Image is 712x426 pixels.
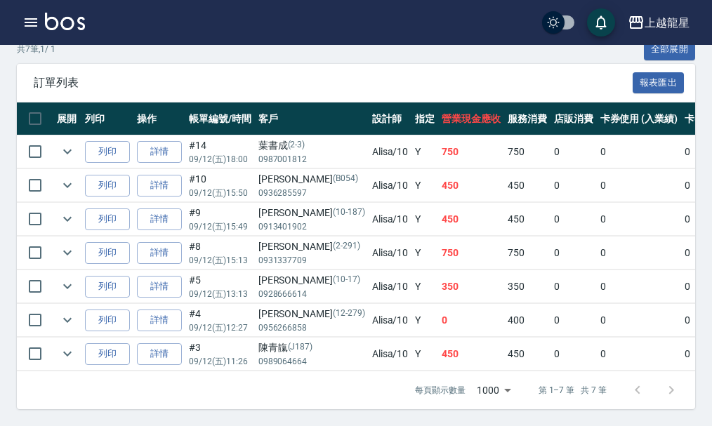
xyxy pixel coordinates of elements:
button: save [587,8,615,36]
div: 1000 [471,371,516,409]
p: 09/12 (五) 12:27 [189,321,251,334]
td: 0 [438,304,504,337]
td: Alisa /10 [369,237,412,269]
button: expand row [57,141,78,162]
button: expand row [57,175,78,196]
p: 0931337709 [258,254,365,267]
td: 0 [551,237,597,269]
td: Alisa /10 [369,169,412,202]
td: #5 [185,270,255,303]
td: Alisa /10 [369,338,412,371]
button: 列印 [85,309,130,331]
td: 450 [438,338,504,371]
div: 上越龍星 [645,14,690,32]
p: 每頁顯示數量 [415,384,466,397]
td: #4 [185,304,255,337]
th: 服務消費 [504,102,551,135]
td: 450 [438,169,504,202]
button: 上越龍星 [622,8,695,37]
td: 0 [597,203,682,236]
button: expand row [57,242,78,263]
td: 0 [597,237,682,269]
p: (J187) [288,340,313,355]
a: 詳情 [137,309,182,331]
button: 列印 [85,343,130,365]
img: Logo [45,13,85,30]
div: [PERSON_NAME] [258,206,365,220]
button: expand row [57,309,78,331]
td: 750 [504,135,551,168]
td: #14 [185,135,255,168]
th: 帳單編號/時間 [185,102,255,135]
p: 0913401902 [258,220,365,233]
th: 展開 [53,102,81,135]
p: 共 7 筆, 1 / 1 [17,43,55,55]
td: Alisa /10 [369,203,412,236]
th: 指定 [411,102,438,135]
th: 設計師 [369,102,412,135]
a: 詳情 [137,242,182,264]
td: 450 [504,169,551,202]
td: 0 [597,169,682,202]
div: [PERSON_NAME] [258,172,365,187]
p: 09/12 (五) 15:50 [189,187,251,199]
td: 450 [504,338,551,371]
td: Y [411,304,438,337]
td: Alisa /10 [369,304,412,337]
button: 列印 [85,276,130,298]
td: 450 [438,203,504,236]
p: 0987001812 [258,153,365,166]
p: 0956266858 [258,321,365,334]
td: 0 [597,304,682,337]
div: [PERSON_NAME] [258,273,365,288]
td: 0 [551,203,597,236]
td: #9 [185,203,255,236]
div: [PERSON_NAME] [258,307,365,321]
button: 列印 [85,242,130,264]
p: 09/12 (五) 18:00 [189,153,251,166]
td: 0 [597,338,682,371]
p: (2-291) [333,239,360,254]
button: expand row [57,208,78,229]
button: 報表匯出 [633,72,685,94]
th: 營業現金應收 [438,102,504,135]
td: 0 [551,135,597,168]
a: 詳情 [137,276,182,298]
a: 詳情 [137,141,182,163]
button: expand row [57,276,78,297]
td: 0 [597,135,682,168]
td: 400 [504,304,551,337]
th: 店販消費 [551,102,597,135]
td: 0 [551,304,597,337]
p: (10-17) [333,273,360,288]
p: 0936285597 [258,187,365,199]
td: Y [411,270,438,303]
div: [PERSON_NAME] [258,239,365,254]
td: Y [411,338,438,371]
th: 客戶 [255,102,369,135]
td: #10 [185,169,255,202]
button: 列印 [85,175,130,197]
td: 0 [551,338,597,371]
td: 750 [504,237,551,269]
td: Alisa /10 [369,135,412,168]
td: Y [411,237,438,269]
a: 詳情 [137,343,182,365]
p: (B054) [333,172,358,187]
td: 0 [597,270,682,303]
th: 卡券使用 (入業績) [597,102,682,135]
button: 列印 [85,208,130,230]
span: 訂單列表 [34,76,633,90]
th: 操作 [133,102,185,135]
p: 第 1–7 筆 共 7 筆 [539,384,607,397]
td: 0 [551,270,597,303]
td: 750 [438,237,504,269]
p: 09/12 (五) 13:13 [189,288,251,300]
p: (2-3) [288,138,305,153]
td: #3 [185,338,255,371]
a: 詳情 [137,208,182,230]
p: (10-187) [333,206,365,220]
td: 750 [438,135,504,168]
button: expand row [57,343,78,364]
p: (12-279) [333,307,365,321]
